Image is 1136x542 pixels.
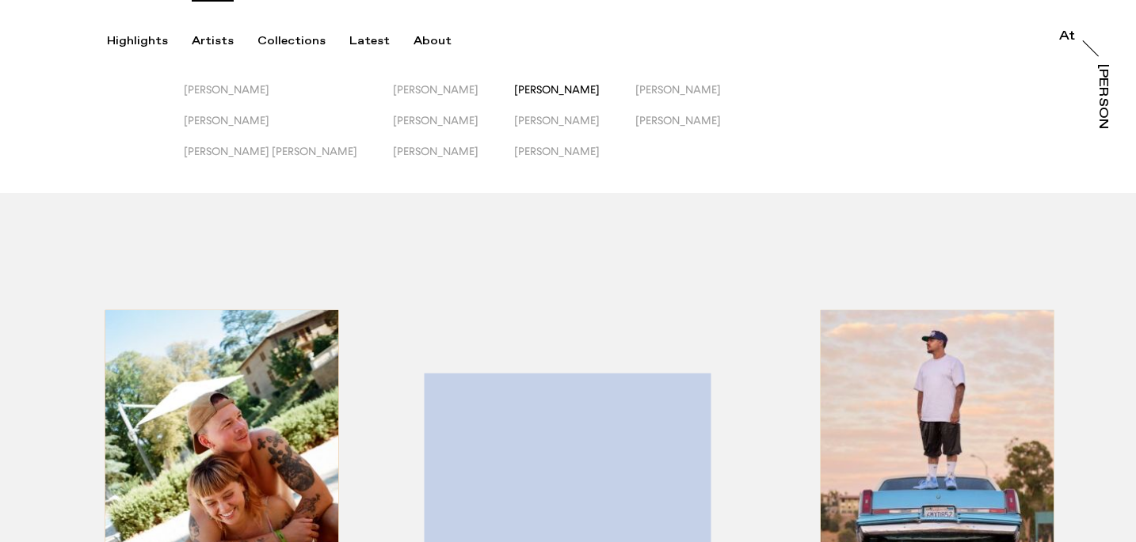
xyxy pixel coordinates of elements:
div: Latest [349,34,390,48]
button: Highlights [107,34,192,48]
button: About [414,34,475,48]
span: [PERSON_NAME] [514,83,600,96]
span: [PERSON_NAME] [393,83,478,96]
span: [PERSON_NAME] [184,114,269,127]
a: [PERSON_NAME] [1093,64,1109,129]
span: [PERSON_NAME] [514,114,600,127]
button: [PERSON_NAME] [635,114,757,145]
button: Artists [192,34,257,48]
div: Artists [192,34,234,48]
div: [PERSON_NAME] [1096,64,1109,186]
span: [PERSON_NAME] [184,83,269,96]
div: About [414,34,452,48]
span: [PERSON_NAME] [393,145,478,157]
button: [PERSON_NAME] [184,83,393,114]
span: [PERSON_NAME] [635,114,721,127]
span: [PERSON_NAME] [PERSON_NAME] [184,145,357,157]
button: [PERSON_NAME] [514,114,635,145]
button: Collections [257,34,349,48]
span: [PERSON_NAME] [393,114,478,127]
button: [PERSON_NAME] [514,145,635,176]
div: Collections [257,34,326,48]
button: [PERSON_NAME] [184,114,393,145]
button: [PERSON_NAME] [393,145,514,176]
div: Highlights [107,34,168,48]
button: [PERSON_NAME] [635,83,757,114]
button: [PERSON_NAME] [PERSON_NAME] [184,145,393,176]
button: Latest [349,34,414,48]
button: [PERSON_NAME] [514,83,635,114]
span: [PERSON_NAME] [635,83,721,96]
button: [PERSON_NAME] [393,83,514,114]
span: [PERSON_NAME] [514,145,600,157]
a: At [1059,30,1075,46]
button: [PERSON_NAME] [393,114,514,145]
